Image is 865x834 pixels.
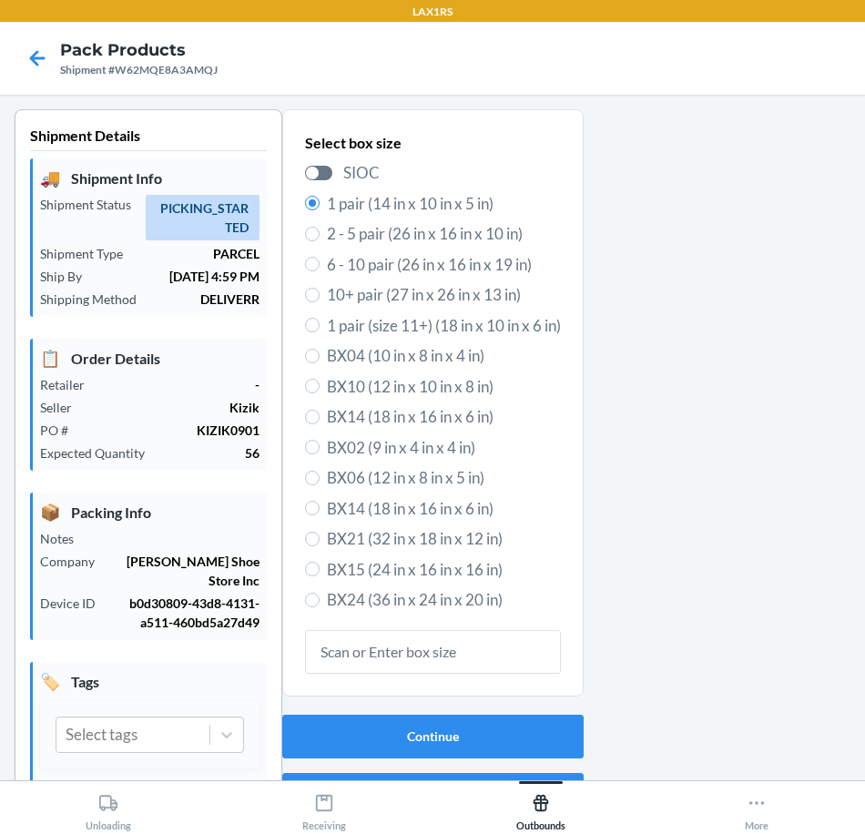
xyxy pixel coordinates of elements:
[305,471,320,485] input: BX06 (12 in x 8 in x 5 in)
[327,466,561,490] span: BX06 (12 in x 8 in x 5 in)
[305,440,320,454] input: BX02 (9 in x 4 in x 4 in)
[327,558,561,582] span: BX15 (24 in x 16 in x 16 in)
[305,132,561,154] p: Select box size
[151,290,259,309] p: DELIVERR
[40,500,259,524] p: Packing Info
[302,786,346,831] div: Receiving
[305,501,320,515] input: BX14 (18 in x 16 in x 6 in)
[305,410,320,424] input: BX14 (18 in x 16 in x 6 in)
[40,552,109,571] p: Company
[99,375,259,394] p: -
[40,346,60,371] span: 📋
[66,723,137,747] div: Select tags
[327,253,561,277] span: 6 - 10 pair (26 in x 16 in x 19 in)
[327,497,561,521] span: BX14 (18 in x 16 in x 6 in)
[40,669,60,694] span: 🏷️
[40,346,259,371] p: Order Details
[83,421,259,440] p: KIZIK0901
[40,195,146,214] p: Shipment Status
[305,196,320,210] input: 1 pair (14 in x 10 in x 5 in)
[327,375,561,399] span: BX10 (12 in x 10 in x 8 in)
[40,290,151,309] p: Shipping Method
[40,500,60,524] span: 📦
[305,630,561,674] input: Scan or Enter box size
[110,594,259,632] p: b0d30809-43d8-4131-a511-460bd5a27d49
[40,669,259,694] p: Tags
[327,527,561,551] span: BX21 (32 in x 18 in x 12 in)
[40,443,159,463] p: Expected Quantity
[305,318,320,332] input: 1 pair (size 11+) (18 in x 10 in x 6 in)
[305,349,320,363] input: BX04 (10 in x 8 in x 4 in)
[40,267,97,286] p: Ship By
[282,773,584,817] button: Back
[305,593,320,607] input: BX24 (36 in x 24 in x 20 in)
[305,532,320,546] input: BX21 (32 in x 18 in x 12 in)
[327,344,561,368] span: BX04 (10 in x 8 in x 4 in)
[40,529,88,548] p: Notes
[40,421,83,440] p: PO #
[137,244,259,263] p: PARCEL
[109,552,259,590] p: [PERSON_NAME] Shoe Store Inc
[432,781,649,831] button: Outbounds
[327,283,561,307] span: 10+ pair (27 in x 26 in x 13 in)
[327,314,561,338] span: 1 pair (size 11+) (18 in x 10 in x 6 in)
[146,195,259,240] span: PICKING_STARTED
[86,398,259,417] p: Kizik
[327,192,561,216] span: 1 pair (14 in x 10 in x 5 in)
[305,562,320,576] input: BX15 (24 in x 16 in x 16 in)
[60,38,218,62] h4: Pack Products
[305,379,320,393] input: BX10 (12 in x 10 in x 8 in)
[305,288,320,302] input: 10+ pair (27 in x 26 in x 13 in)
[282,715,584,758] button: Continue
[327,436,561,460] span: BX02 (9 in x 4 in x 4 in)
[40,398,86,417] p: Seller
[40,375,99,394] p: Retailer
[40,166,259,190] p: Shipment Info
[745,786,768,831] div: More
[412,4,453,20] p: LAX1RS
[327,405,561,429] span: BX14 (18 in x 16 in x 6 in)
[30,125,267,151] p: Shipment Details
[40,166,60,190] span: 🚚
[40,594,110,613] p: Device ID
[60,62,218,78] div: Shipment #W62MQE8A3AMQJ
[86,786,131,831] div: Unloading
[305,257,320,271] input: 6 - 10 pair (26 in x 16 in x 19 in)
[40,244,137,263] p: Shipment Type
[159,443,259,463] p: 56
[327,588,561,612] span: BX24 (36 in x 24 in x 20 in)
[217,781,433,831] button: Receiving
[343,161,561,185] span: SIOC
[516,786,565,831] div: Outbounds
[97,267,259,286] p: [DATE] 4:59 PM
[327,222,561,246] span: 2 - 5 pair (26 in x 16 in x 10 in)
[305,227,320,241] input: 2 - 5 pair (26 in x 16 in x 10 in)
